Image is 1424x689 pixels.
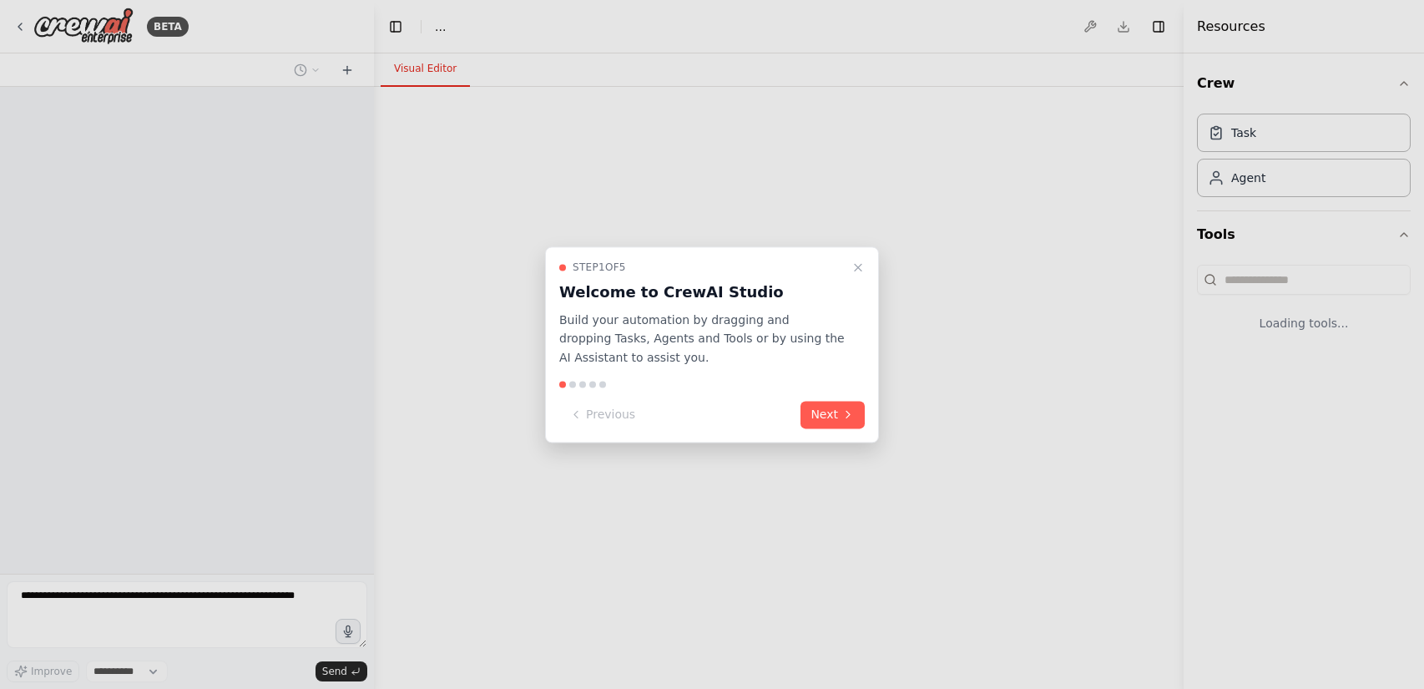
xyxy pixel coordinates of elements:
button: Hide left sidebar [384,15,407,38]
span: Step 1 of 5 [573,261,626,274]
button: Previous [559,401,645,428]
p: Build your automation by dragging and dropping Tasks, Agents and Tools or by using the AI Assista... [559,311,845,367]
button: Close walkthrough [848,257,868,277]
h3: Welcome to CrewAI Studio [559,281,845,304]
button: Next [800,401,865,428]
